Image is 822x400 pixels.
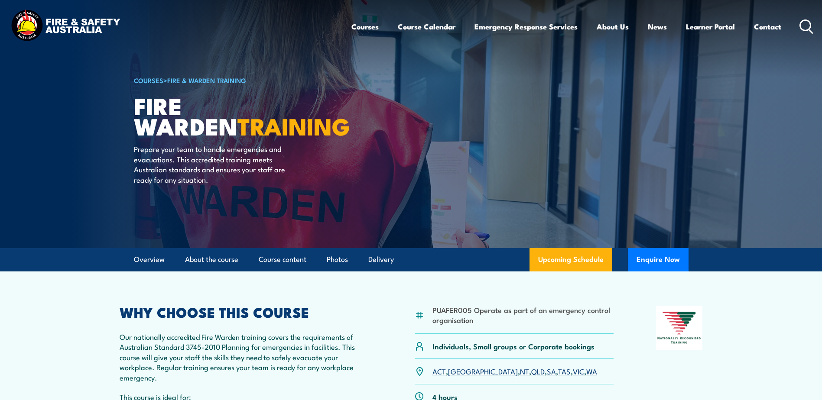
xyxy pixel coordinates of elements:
a: Photos [327,248,348,271]
p: Our nationally accredited Fire Warden training covers the requirements of Australian Standard 374... [120,332,373,382]
a: TAS [558,366,571,376]
p: Individuals, Small groups or Corporate bookings [432,341,595,351]
a: Learner Portal [686,15,735,38]
a: VIC [573,366,584,376]
a: NT [520,366,529,376]
a: [GEOGRAPHIC_DATA] [448,366,518,376]
a: About the course [185,248,238,271]
li: PUAFER005 Operate as part of an emergency control organisation [432,305,614,325]
strong: TRAINING [237,107,350,143]
h1: Fire Warden [134,95,348,135]
a: Delivery [368,248,394,271]
p: , , , , , , , [432,366,597,376]
button: Enquire Now [628,248,689,271]
a: News [648,15,667,38]
a: Upcoming Schedule [530,248,612,271]
a: Courses [351,15,379,38]
h2: WHY CHOOSE THIS COURSE [120,306,373,318]
a: Course Calendar [398,15,455,38]
a: Course content [259,248,306,271]
a: Emergency Response Services [474,15,578,38]
p: Prepare your team to handle emergencies and evacuations. This accredited training meets Australia... [134,144,292,184]
a: QLD [531,366,545,376]
a: Overview [134,248,165,271]
a: ACT [432,366,446,376]
img: Nationally Recognised Training logo. [656,306,703,350]
a: COURSES [134,75,163,85]
a: WA [586,366,597,376]
a: Contact [754,15,781,38]
a: SA [547,366,556,376]
h6: > [134,75,348,85]
a: About Us [597,15,629,38]
a: Fire & Warden Training [167,75,246,85]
